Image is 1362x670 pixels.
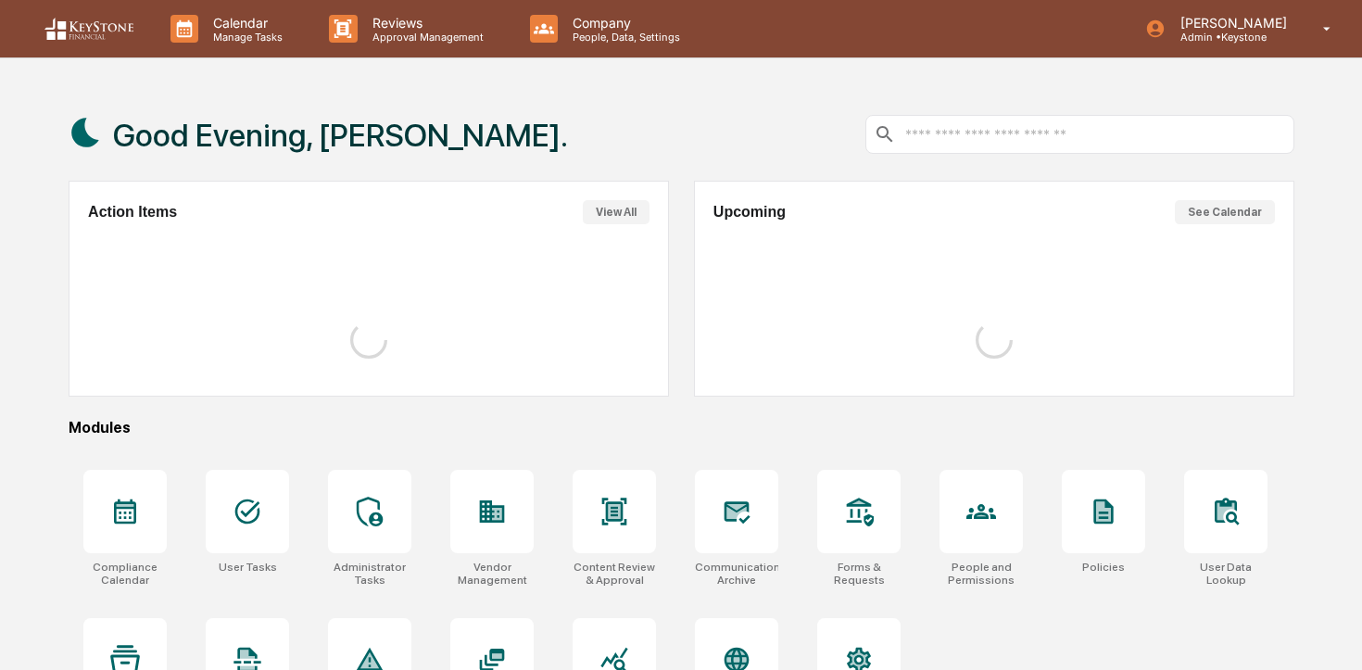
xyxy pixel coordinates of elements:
p: Manage Tasks [198,31,292,44]
div: Vendor Management [450,561,534,587]
div: User Tasks [219,561,277,574]
p: People, Data, Settings [558,31,689,44]
h1: Good Evening, [PERSON_NAME]. [113,117,568,154]
img: logo [44,18,133,41]
p: Calendar [198,15,292,31]
p: Reviews [358,15,493,31]
div: Policies [1082,561,1125,574]
div: Content Review & Approval [573,561,656,587]
div: Modules [69,419,1294,436]
div: Forms & Requests [817,561,901,587]
div: Communications Archive [695,561,778,587]
p: Admin • Keystone [1166,31,1296,44]
div: People and Permissions [940,561,1023,587]
p: Company [558,15,689,31]
div: User Data Lookup [1184,561,1267,587]
h2: Upcoming [713,204,786,221]
h2: Action Items [88,204,177,221]
button: See Calendar [1175,200,1275,224]
div: Compliance Calendar [83,561,167,587]
p: [PERSON_NAME] [1166,15,1296,31]
div: Administrator Tasks [328,561,411,587]
button: View All [583,200,649,224]
p: Approval Management [358,31,493,44]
